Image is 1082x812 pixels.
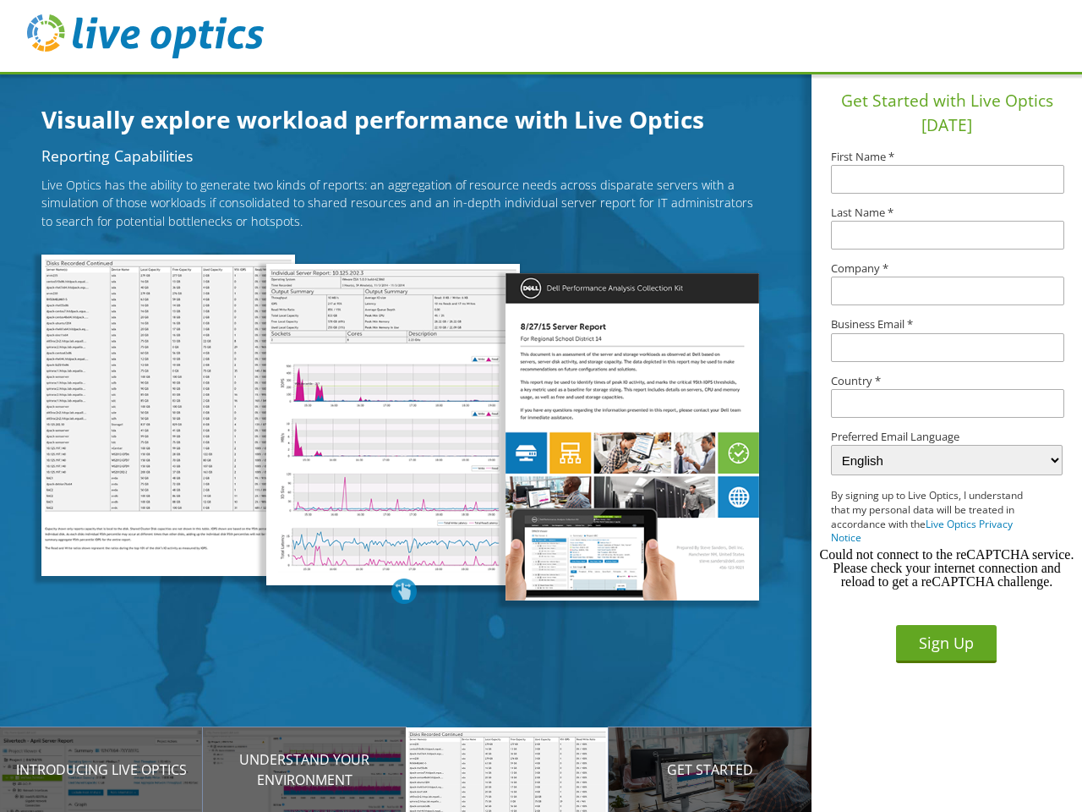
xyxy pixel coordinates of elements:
button: Sign Up [896,625,997,663]
p: Live Optics has the ability to generate two kinds of reports: an aggregation of resource needs ac... [41,176,766,231]
label: Last Name * [831,207,1063,218]
label: First Name * [831,151,1063,162]
p: Get Started [609,760,811,780]
label: Company * [831,263,1063,274]
p: Understand your environment [203,749,406,790]
div: Could not connect to the reCAPTCHA service. Please check your internet connection and reload to g... [818,548,1075,589]
h1: Get Started with Live Optics [DATE] [818,89,1075,138]
label: Business Email * [831,319,1063,330]
img: ViewHeaderThree [505,273,759,601]
label: Preferred Email Language [831,431,1063,442]
label: Country * [831,376,1063,387]
img: ViewHeaderThree [266,264,520,585]
img: ViewHeaderThree [41,255,295,576]
p: By signing up to Live Optics, I understand that my personal data will be treated in accordance wi... [831,489,1039,546]
a: Live Optics Privacy Notice [831,517,1013,546]
h1: Visually explore workload performance with Live Optics [41,101,785,137]
img: live_optics_svg.svg [27,14,264,58]
h2: Reporting Capabilities [41,149,766,164]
